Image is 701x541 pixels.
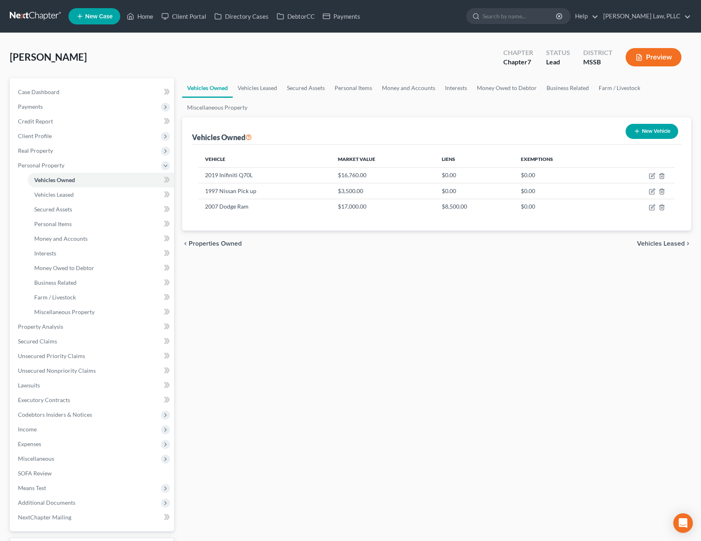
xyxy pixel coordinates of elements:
[18,338,57,345] span: Secured Claims
[28,202,174,217] a: Secured Assets
[503,48,533,57] div: Chapter
[28,290,174,305] a: Farm / Livestock
[198,199,331,214] td: 2007 Dodge Ram
[11,349,174,363] a: Unsecured Priority Claims
[546,48,570,57] div: Status
[599,9,691,24] a: [PERSON_NAME] Law, PLLC
[34,308,95,315] span: Miscellaneous Property
[18,382,40,389] span: Lawsuits
[18,455,54,462] span: Miscellaneous
[11,363,174,378] a: Unsecured Nonpriority Claims
[435,151,514,167] th: Liens
[377,78,440,98] a: Money and Accounts
[182,240,189,247] i: chevron_left
[198,151,331,167] th: Vehicle
[18,426,37,433] span: Income
[233,78,282,98] a: Vehicles Leased
[34,250,56,257] span: Interests
[583,57,613,67] div: MSSB
[571,9,598,24] a: Help
[28,231,174,246] a: Money and Accounts
[440,78,472,98] a: Interests
[18,484,46,491] span: Means Test
[18,470,52,477] span: SOFA Review
[330,78,377,98] a: Personal Items
[28,217,174,231] a: Personal Items
[123,9,157,24] a: Home
[18,147,53,154] span: Real Property
[514,167,608,183] td: $0.00
[182,98,252,117] a: Miscellaneous Property
[34,294,76,301] span: Farm / Livestock
[157,9,210,24] a: Client Portal
[189,240,242,247] span: Properties Owned
[594,78,645,98] a: Farm / Livestock
[319,9,364,24] a: Payments
[527,58,531,66] span: 7
[282,78,330,98] a: Secured Assets
[18,88,60,95] span: Case Dashboard
[18,103,43,110] span: Payments
[34,191,74,198] span: Vehicles Leased
[85,13,112,20] span: New Case
[11,378,174,393] a: Lawsuits
[483,9,557,24] input: Search by name...
[28,275,174,290] a: Business Related
[331,183,436,199] td: $3,500.00
[472,78,542,98] a: Money Owed to Debtor
[18,411,92,418] span: Codebtors Insiders & Notices
[685,240,691,247] i: chevron_right
[18,499,75,506] span: Additional Documents
[331,167,436,183] td: $16,760.00
[34,235,88,242] span: Money and Accounts
[18,514,71,521] span: NextChapter Mailing
[28,305,174,319] a: Miscellaneous Property
[435,183,514,199] td: $0.00
[34,220,72,227] span: Personal Items
[273,9,319,24] a: DebtorCC
[210,9,273,24] a: Directory Cases
[11,510,174,525] a: NextChapter Mailing
[192,132,252,142] div: Vehicles Owned
[11,466,174,481] a: SOFA Review
[503,57,533,67] div: Chapter
[182,240,242,247] button: chevron_left Properties Owned
[514,199,608,214] td: $0.00
[637,240,685,247] span: Vehicles Leased
[28,173,174,187] a: Vehicles Owned
[11,114,174,129] a: Credit Report
[331,151,436,167] th: Market Value
[10,51,87,63] span: [PERSON_NAME]
[626,124,678,139] button: New Vehicle
[514,183,608,199] td: $0.00
[637,240,691,247] button: Vehicles Leased chevron_right
[11,334,174,349] a: Secured Claims
[18,323,63,330] span: Property Analysis
[514,151,608,167] th: Exemptions
[626,48,681,66] button: Preview
[18,396,70,403] span: Executory Contracts
[28,261,174,275] a: Money Owed to Debtor
[198,167,331,183] td: 2019 Inifiniti Q70L
[11,85,174,99] a: Case Dashboard
[34,206,72,213] span: Secured Assets
[18,367,96,374] span: Unsecured Nonpriority Claims
[673,513,693,533] div: Open Intercom Messenger
[18,440,41,447] span: Expenses
[542,78,594,98] a: Business Related
[182,78,233,98] a: Vehicles Owned
[34,264,94,271] span: Money Owed to Debtor
[583,48,613,57] div: District
[34,176,75,183] span: Vehicles Owned
[435,167,514,183] td: $0.00
[198,183,331,199] td: 1997 Nissan Pick up
[34,279,77,286] span: Business Related
[11,393,174,407] a: Executory Contracts
[18,132,52,139] span: Client Profile
[18,352,85,359] span: Unsecured Priority Claims
[18,118,53,125] span: Credit Report
[11,319,174,334] a: Property Analysis
[28,187,174,202] a: Vehicles Leased
[28,246,174,261] a: Interests
[435,199,514,214] td: $8,500.00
